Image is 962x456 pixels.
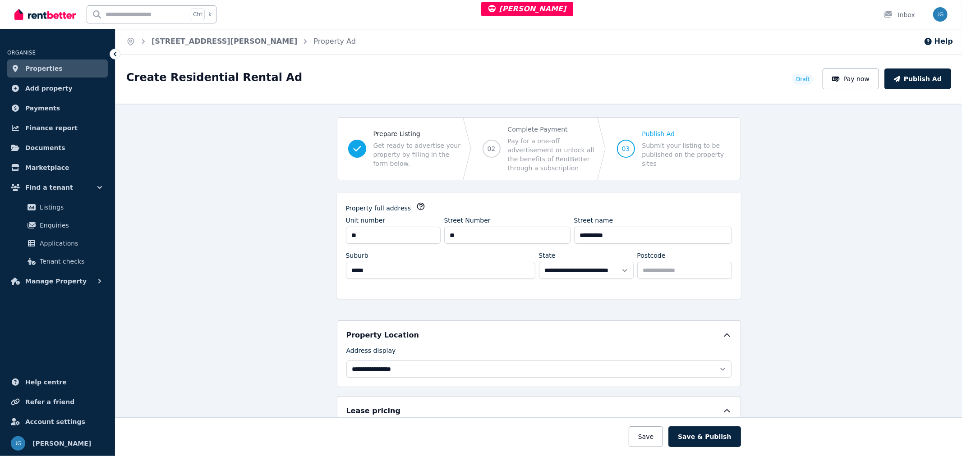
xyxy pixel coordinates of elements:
[126,70,302,85] h1: Create Residential Rental Ad
[25,123,78,133] span: Finance report
[346,204,411,213] label: Property full address
[346,330,419,341] h5: Property Location
[7,272,108,290] button: Manage Property
[668,426,741,447] button: Save & Publish
[25,397,74,407] span: Refer a friend
[40,238,101,249] span: Applications
[488,5,566,13] span: [PERSON_NAME]
[346,216,386,225] label: Unit number
[208,11,212,18] span: k
[40,220,101,231] span: Enquiries
[25,182,73,193] span: Find a tenant
[7,119,108,137] a: Finance report
[933,7,948,22] img: Jeremy Goldschmidt
[884,68,951,89] button: Publish Ad
[444,216,491,225] label: Street Number
[7,373,108,391] a: Help centre
[25,162,69,173] span: Marketplace
[346,406,400,416] h5: Lease pricing
[337,117,741,180] nav: Progress
[508,125,595,134] span: Complete Payment
[11,252,104,270] a: Tenant checks
[11,216,104,234] a: Enquiries
[7,413,108,431] a: Account settings
[642,129,730,138] span: Publish Ad
[14,8,76,21] img: RentBetter
[7,59,108,78] a: Properties
[7,50,36,56] span: ORGANISE
[7,178,108,196] button: Find a tenant
[637,251,666,260] label: Postcode
[7,99,108,117] a: Payments
[40,256,101,267] span: Tenant checks
[574,216,613,225] label: Street name
[373,129,461,138] span: Prepare Listing
[622,144,630,153] span: 03
[346,251,368,260] label: Suburb
[25,103,60,114] span: Payments
[25,276,87,287] span: Manage Property
[508,137,595,173] span: Pay for a one-off advertisement or unlock all the benefits of RentBetter through a subscription
[32,438,91,449] span: [PERSON_NAME]
[115,29,367,54] nav: Breadcrumb
[7,79,108,97] a: Add property
[11,234,104,252] a: Applications
[488,144,496,153] span: 02
[346,346,396,359] label: Address display
[924,36,953,47] button: Help
[373,141,461,168] span: Get ready to advertise your property by filling in the form below.
[629,426,663,447] button: Save
[25,142,65,153] span: Documents
[191,9,205,20] span: Ctrl
[539,251,556,260] label: State
[152,37,297,46] a: [STREET_ADDRESS][PERSON_NAME]
[7,139,108,157] a: Documents
[11,436,25,451] img: Jeremy Goldschmidt
[884,10,915,19] div: Inbox
[7,393,108,411] a: Refer a friend
[7,159,108,177] a: Marketplace
[642,141,730,168] span: Submit your listing to be published on the property sites
[11,198,104,216] a: Listings
[25,83,73,94] span: Add property
[313,37,356,46] a: Property Ad
[823,68,879,89] button: Pay now
[25,377,67,388] span: Help centre
[25,63,63,74] span: Properties
[40,202,101,213] span: Listings
[25,416,85,427] span: Account settings
[796,76,810,83] span: Draft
